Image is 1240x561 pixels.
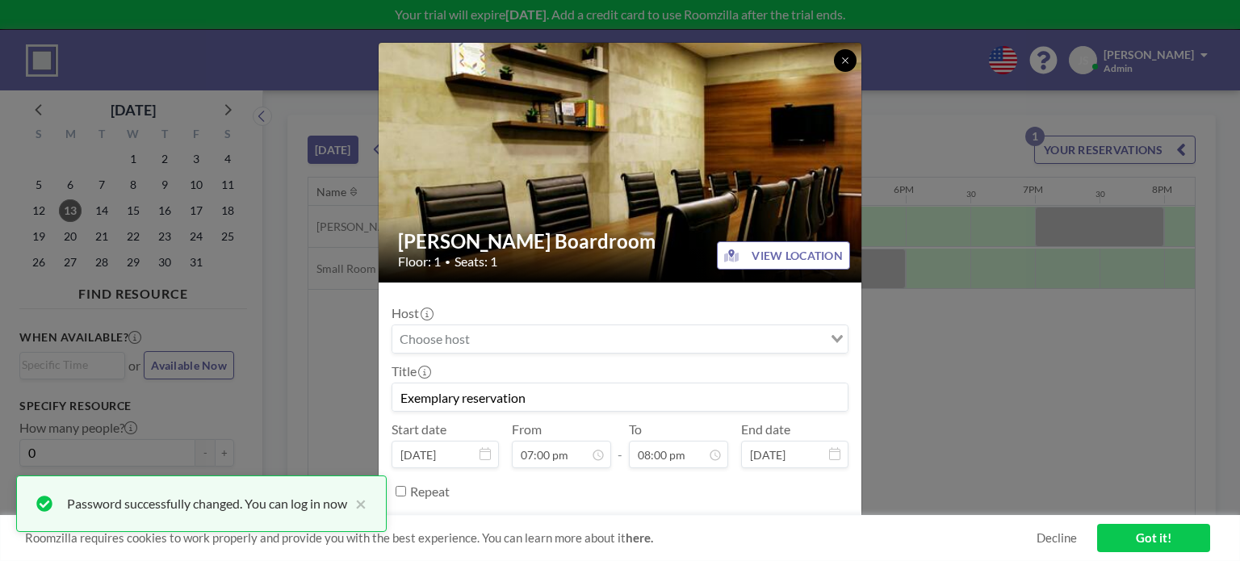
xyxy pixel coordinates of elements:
[392,363,429,379] label: Title
[347,494,367,513] button: close
[445,256,450,268] span: •
[392,383,848,411] input: (No title)
[1037,530,1077,546] a: Decline
[398,253,441,270] span: Floor: 1
[394,329,827,350] input: Search for option
[379,2,863,324] img: 537.jpg
[512,421,542,437] label: From
[392,325,848,353] div: Search for option
[410,484,450,500] label: Repeat
[717,241,850,270] button: VIEW LOCATION
[392,421,446,437] label: Start date
[398,229,844,253] h2: [PERSON_NAME] Boardroom
[629,421,642,437] label: To
[392,305,432,321] label: Host
[618,427,622,463] span: -
[67,494,347,513] div: Password successfully changed. You can log in now
[1097,524,1210,552] a: Got it!
[25,530,1037,546] span: Roomzilla requires cookies to work properly and provide you with the best experience. You can lea...
[455,253,497,270] span: Seats: 1
[626,530,653,545] a: here.
[741,421,790,437] label: End date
